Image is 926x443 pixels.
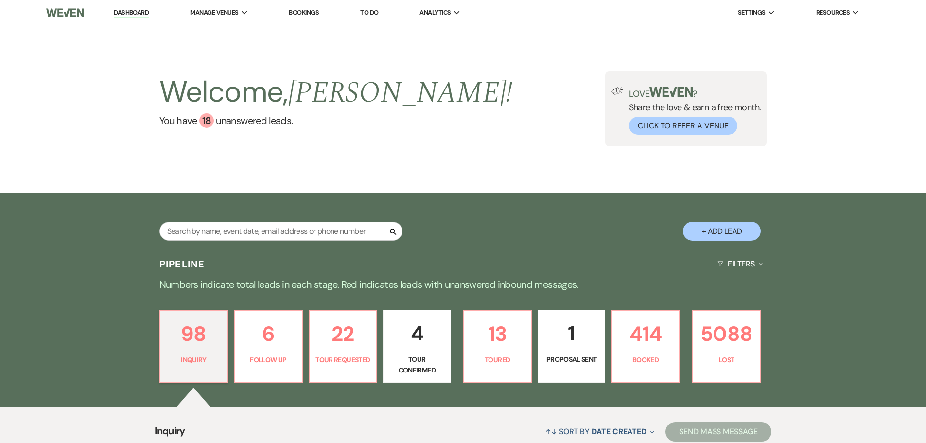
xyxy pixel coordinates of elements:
[538,310,605,383] a: 1Proposal Sent
[113,277,813,292] p: Numbers indicate total leads in each stage. Red indicates leads with unanswered inbound messages.
[665,422,771,442] button: Send Mass Message
[289,8,319,17] a: Bookings
[190,8,238,18] span: Manage Venues
[288,71,513,115] span: [PERSON_NAME] !
[470,318,525,350] p: 13
[699,318,754,350] p: 5088
[166,318,221,350] p: 98
[389,354,444,376] p: Tour Confirmed
[463,310,532,383] a: 13Toured
[159,71,513,113] h2: Welcome,
[629,87,761,98] p: Love ?
[618,354,673,365] p: Booked
[234,310,302,383] a: 6Follow Up
[592,426,646,437] span: Date Created
[241,318,296,350] p: 6
[649,87,693,97] img: weven-logo-green.svg
[159,310,228,383] a: 98Inquiry
[816,8,850,18] span: Resources
[360,8,378,17] a: To Do
[315,318,370,350] p: 22
[315,354,370,365] p: Tour Requested
[383,310,451,383] a: 4Tour Confirmed
[611,87,623,95] img: loud-speaker-illustration.svg
[714,251,767,277] button: Filters
[683,222,761,241] button: + Add Lead
[159,222,402,241] input: Search by name, event date, email address or phone number
[114,8,149,18] a: Dashboard
[309,310,377,383] a: 22Tour Requested
[166,354,221,365] p: Inquiry
[419,8,451,18] span: Analytics
[544,354,599,365] p: Proposal Sent
[629,117,737,135] button: Click to Refer a Venue
[699,354,754,365] p: Lost
[692,310,761,383] a: 5088Lost
[544,317,599,350] p: 1
[738,8,766,18] span: Settings
[545,426,557,437] span: ↑↓
[611,310,680,383] a: 414Booked
[46,2,83,23] img: Weven Logo
[470,354,525,365] p: Toured
[623,87,761,135] div: Share the love & earn a free month.
[241,354,296,365] p: Follow Up
[159,113,513,128] a: You have 18 unanswered leads.
[199,113,214,128] div: 18
[618,318,673,350] p: 414
[159,257,205,271] h3: Pipeline
[389,317,444,350] p: 4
